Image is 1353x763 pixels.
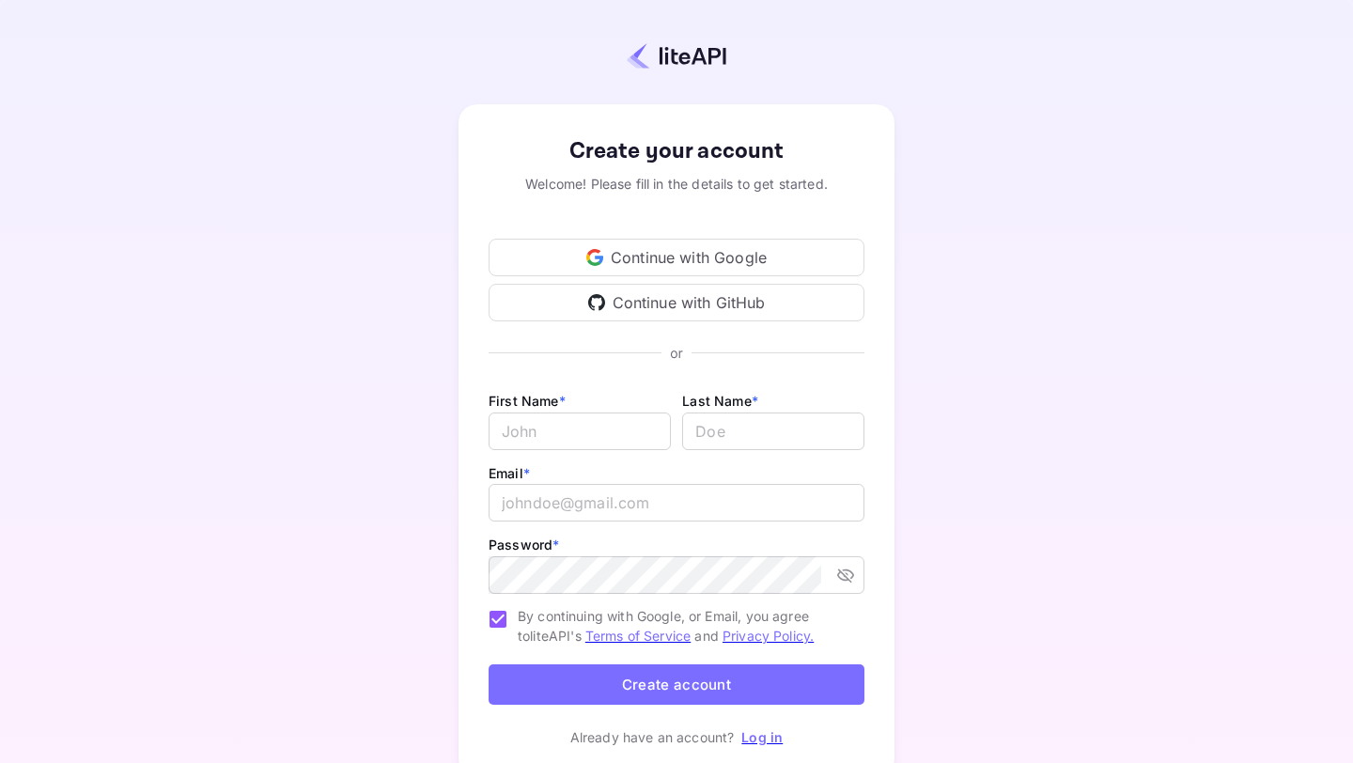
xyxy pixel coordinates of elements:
div: Continue with Google [489,239,864,276]
a: Privacy Policy. [723,628,814,644]
input: John [489,413,671,450]
button: toggle password visibility [829,558,863,592]
button: Create account [489,664,864,705]
a: Terms of Service [585,628,691,644]
label: Email [489,465,530,481]
span: By continuing with Google, or Email, you agree to liteAPI's and [518,606,849,646]
div: Create your account [489,134,864,168]
label: First Name [489,393,566,409]
div: Continue with GitHub [489,284,864,321]
img: liteapi [627,42,726,70]
label: Last Name [682,393,758,409]
a: Log in [741,729,783,745]
input: johndoe@gmail.com [489,484,864,522]
p: Already have an account? [570,727,735,747]
label: Password [489,537,559,553]
input: Doe [682,413,864,450]
div: Welcome! Please fill in the details to get started. [489,174,864,194]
